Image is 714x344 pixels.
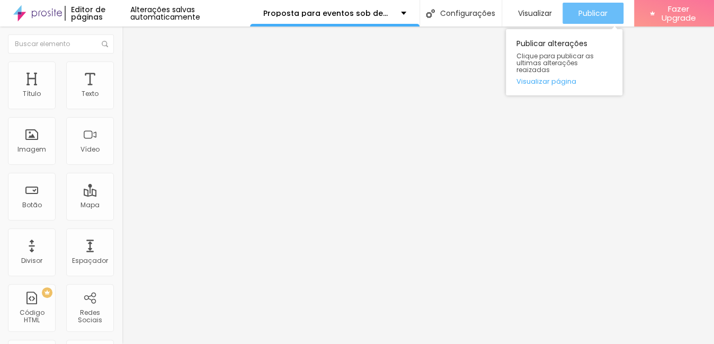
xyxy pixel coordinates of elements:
[102,41,108,47] img: Icone
[506,29,622,95] div: Publicar alterações
[8,34,114,54] input: Buscar elemento
[516,78,612,85] a: Visualizar página
[516,52,612,74] span: Clique para publicar as ultimas alterações reaizadas
[659,4,698,23] span: Fazer Upgrade
[578,9,608,17] span: Publicar
[17,146,46,153] div: Imagem
[81,201,100,209] div: Mapa
[563,3,623,24] button: Publicar
[21,257,42,264] div: Divisor
[65,6,131,21] div: Editor de páginas
[518,9,552,17] span: Visualizar
[263,10,393,17] p: Proposta para eventos sob demanda
[502,3,563,24] button: Visualizar
[82,90,99,98] div: Texto
[72,257,108,264] div: Espaçador
[426,9,435,18] img: Icone
[130,6,249,21] div: Alterações salvas automaticamente
[23,90,41,98] div: Título
[69,309,111,324] div: Redes Sociais
[11,309,52,324] div: Código HTML
[22,201,42,209] div: Botão
[81,146,100,153] div: Vídeo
